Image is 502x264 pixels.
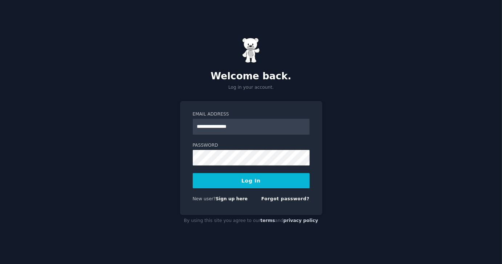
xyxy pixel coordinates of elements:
a: terms [260,218,275,223]
h2: Welcome back. [180,71,322,82]
img: Gummy Bear [242,38,260,63]
p: Log in your account. [180,84,322,91]
span: New user? [193,196,216,201]
a: Forgot password? [261,196,310,201]
label: Password [193,142,310,149]
button: Log In [193,173,310,188]
a: privacy policy [283,218,318,223]
div: By using this site you agree to our and [180,215,322,227]
label: Email Address [193,111,310,118]
a: Sign up here [216,196,248,201]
